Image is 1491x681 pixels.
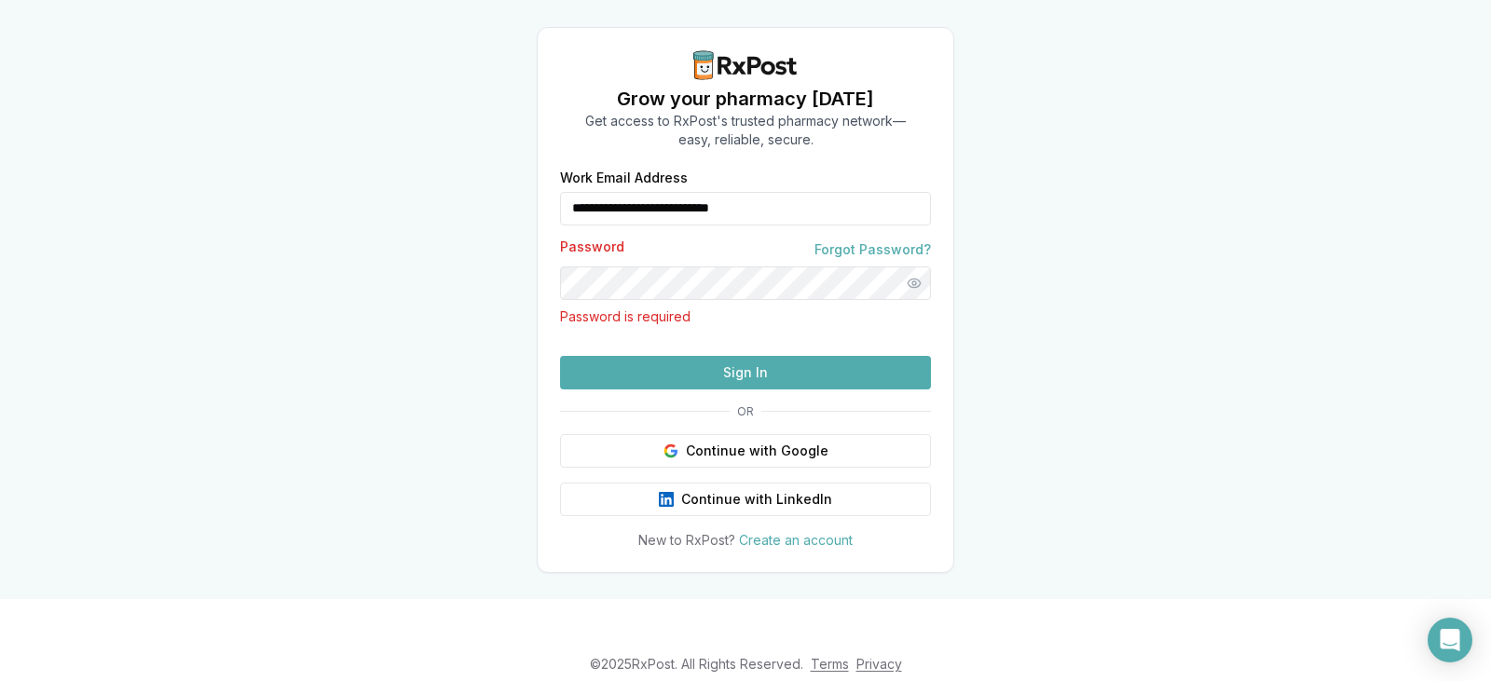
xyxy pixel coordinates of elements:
img: Google [663,443,678,458]
label: Work Email Address [560,171,931,184]
label: Password [560,240,624,259]
button: Continue with LinkedIn [560,483,931,516]
a: Privacy [856,656,902,672]
a: Forgot Password? [814,240,931,259]
div: Open Intercom Messenger [1428,618,1472,662]
span: New to RxPost? [638,532,735,548]
img: RxPost Logo [686,50,805,80]
a: Create an account [739,532,853,548]
p: Get access to RxPost's trusted pharmacy network— easy, reliable, secure. [585,112,906,149]
button: Sign In [560,356,931,389]
img: LinkedIn [659,492,674,507]
h1: Grow your pharmacy [DATE] [585,86,906,112]
button: Show password [897,266,931,300]
button: Continue with Google [560,434,931,468]
span: OR [730,404,761,419]
p: Password is required [560,307,931,326]
a: Terms [811,656,849,672]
